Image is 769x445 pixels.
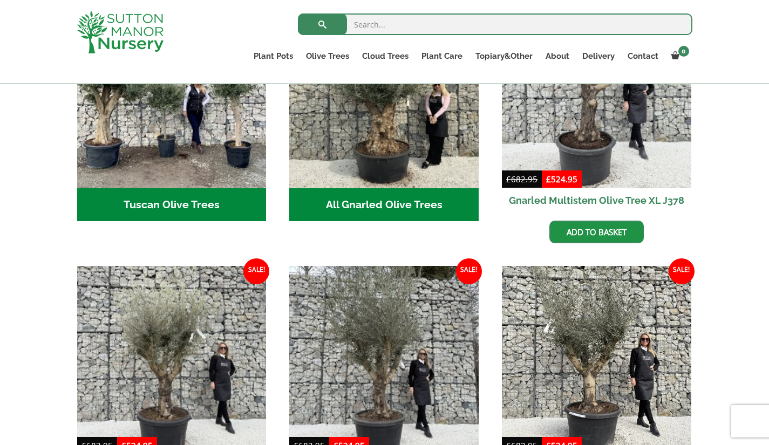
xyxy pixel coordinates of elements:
h2: Tuscan Olive Trees [77,188,267,222]
a: About [539,49,576,64]
a: 0 [665,49,692,64]
a: Plant Care [415,49,469,64]
bdi: 524.95 [546,174,577,184]
span: £ [546,174,551,184]
a: Contact [621,49,665,64]
span: Sale! [456,258,482,284]
img: logo [77,11,164,53]
span: Sale! [669,258,695,284]
span: Sale! [243,258,269,284]
a: Olive Trees [300,49,356,64]
input: Search... [298,13,692,35]
a: Cloud Trees [356,49,415,64]
span: £ [506,174,511,184]
h2: All Gnarled Olive Trees [289,188,479,222]
bdi: 682.95 [506,174,537,184]
a: Topiary&Other [469,49,539,64]
a: Add to basket: “Gnarled Multistem Olive Tree XL J378” [549,221,644,243]
a: Delivery [576,49,621,64]
a: Plant Pots [247,49,300,64]
h2: Gnarled Multistem Olive Tree XL J378 [502,188,691,213]
span: 0 [678,46,689,57]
